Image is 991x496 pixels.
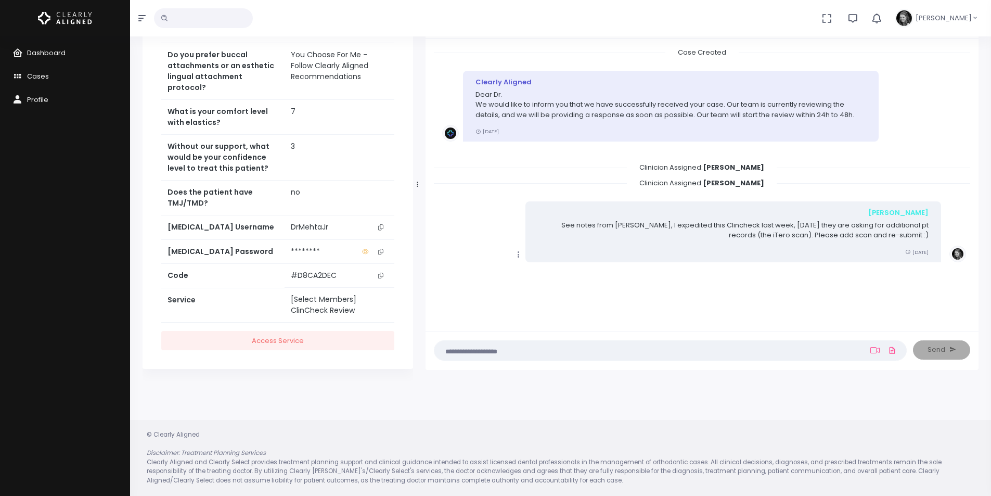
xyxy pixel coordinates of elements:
[136,430,985,485] div: © Clearly Aligned Clearly Aligned and Clearly Select provides treatment planning support and clin...
[868,346,882,354] a: Add Loom Video
[285,100,394,135] td: 7
[475,77,866,87] div: Clearly Aligned
[27,48,66,58] span: Dashboard
[285,264,394,288] td: #D8CA2DEC
[905,249,929,256] small: [DATE]
[161,215,285,240] th: [MEDICAL_DATA] Username
[38,7,92,29] img: Logo Horizontal
[916,13,972,23] span: [PERSON_NAME]
[161,135,285,181] th: Without our support, what would be your confidence level to treat this patient?
[161,240,285,264] th: [MEDICAL_DATA] Password
[434,47,970,321] div: scrollable content
[538,208,929,218] div: [PERSON_NAME]
[285,43,394,100] td: You Choose For Me - Follow Clearly Aligned Recommendations
[27,95,48,105] span: Profile
[291,294,388,316] div: [Select Members] ClinCheck Review
[147,449,266,457] em: Disclaimer: Treatment Planning Services
[285,215,394,239] td: DrMehtaJr
[161,181,285,215] th: Does the patient have TMJ/TMD?
[161,100,285,135] th: What is your comfort level with elastics?
[627,175,777,191] span: Clinician Assigned:
[161,288,285,323] th: Service
[703,162,764,172] b: [PERSON_NAME]
[161,264,285,288] th: Code
[285,135,394,181] td: 3
[895,9,913,28] img: Header Avatar
[886,341,898,360] a: Add Files
[27,71,49,81] span: Cases
[285,181,394,215] td: no
[703,178,764,188] b: [PERSON_NAME]
[538,220,929,240] p: See notes from [PERSON_NAME], I expedited this Clincheck last week, [DATE] they are asking for ad...
[475,128,499,135] small: [DATE]
[627,159,777,175] span: Clinician Assigned:
[665,44,739,60] span: Case Created
[161,43,285,100] th: Do you prefer buccal attachments or an esthetic lingual attachment protocol?
[161,331,394,350] a: Access Service
[475,90,866,120] p: Dear Dr. We would like to inform you that we have successfully received your case. Our team is cu...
